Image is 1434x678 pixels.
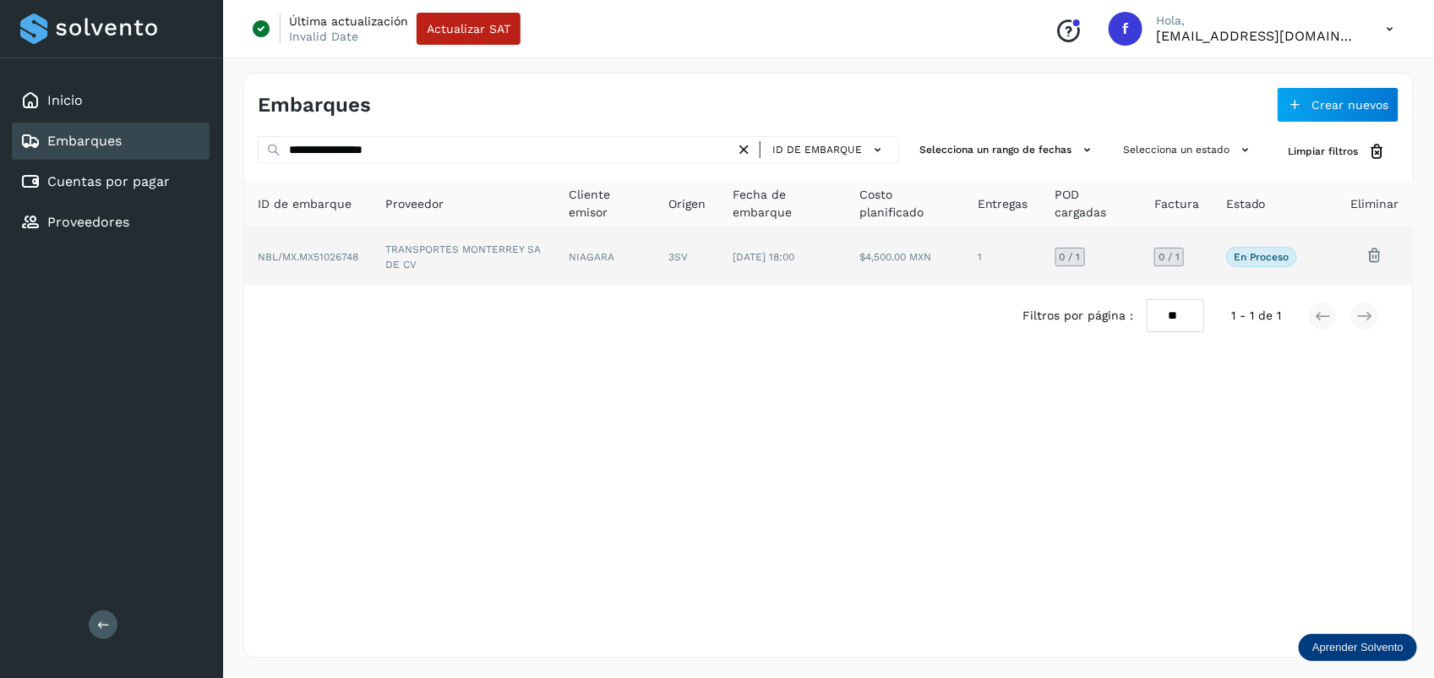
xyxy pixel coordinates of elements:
[1022,307,1133,325] span: Filtros por página :
[1234,251,1290,263] p: En proceso
[12,204,210,241] div: Proveedores
[1154,195,1199,213] span: Factura
[1159,252,1180,262] span: 0 / 1
[427,23,510,35] span: Actualizar SAT
[1156,28,1359,44] p: fepadilla@niagarawater.com
[12,82,210,119] div: Inicio
[1156,14,1359,28] p: Hola,
[569,186,642,221] span: Cliente emisor
[767,138,891,162] button: ID de embarque
[47,173,170,189] a: Cuentas por pagar
[733,251,794,263] span: [DATE] 18:00
[372,228,555,286] td: TRANSPORTES MONTERREY SA DE CV
[1116,136,1261,164] button: Selecciona un estado
[1274,136,1399,167] button: Limpiar filtros
[555,228,656,286] td: NIAGARA
[1231,307,1281,325] span: 1 - 1 de 1
[1288,144,1358,159] span: Limpiar filtros
[47,133,122,149] a: Embarques
[1299,634,1417,661] div: Aprender Solvento
[655,228,719,286] td: 3SV
[289,29,358,44] p: Invalid Date
[12,163,210,200] div: Cuentas por pagar
[668,195,706,213] span: Origen
[1311,99,1388,111] span: Crear nuevos
[12,123,210,160] div: Embarques
[1060,252,1081,262] span: 0 / 1
[385,195,444,213] span: Proveedor
[258,195,352,213] span: ID de embarque
[417,13,521,45] button: Actualizar SAT
[964,228,1042,286] td: 1
[1277,87,1399,123] button: Crear nuevos
[289,14,408,29] p: Última actualización
[772,142,862,157] span: ID de embarque
[978,195,1028,213] span: Entregas
[1055,186,1127,221] span: POD cargadas
[47,92,83,108] a: Inicio
[913,136,1103,164] button: Selecciona un rango de fechas
[258,93,371,118] h4: Embarques
[1312,641,1404,654] p: Aprender Solvento
[1351,195,1399,213] span: Eliminar
[860,186,951,221] span: Costo planificado
[258,251,358,263] span: NBL/MX.MX51026748
[847,228,964,286] td: $4,500.00 MXN
[47,214,129,230] a: Proveedores
[733,186,832,221] span: Fecha de embarque
[1226,195,1266,213] span: Estado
